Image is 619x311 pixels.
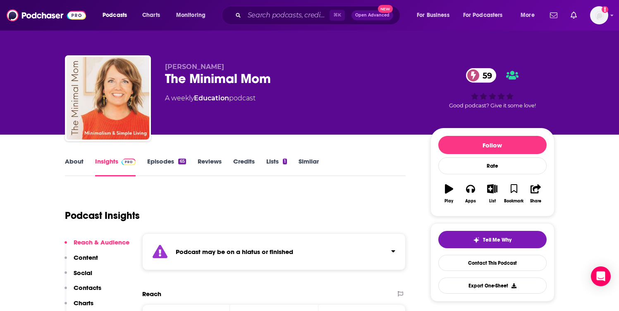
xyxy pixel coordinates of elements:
[74,269,92,277] p: Social
[483,237,511,243] span: Tell Me Why
[438,179,460,209] button: Play
[378,5,393,13] span: New
[355,13,390,17] span: Open Advanced
[147,157,186,176] a: Episodes65
[137,9,165,22] a: Charts
[481,179,503,209] button: List
[103,9,127,21] span: Podcasts
[266,157,287,176] a: Lists1
[65,238,129,254] button: Reach & Audience
[458,9,515,22] button: open menu
[515,9,545,22] button: open menu
[411,9,460,22] button: open menu
[438,136,547,154] button: Follow
[567,8,580,22] a: Show notifications dropdown
[178,159,186,164] div: 65
[283,159,287,164] div: 1
[460,179,481,209] button: Apps
[198,157,222,176] a: Reviews
[474,68,496,83] span: 59
[438,278,547,294] button: Export One-Sheet
[602,6,608,13] svg: Add a profile image
[503,179,525,209] button: Bookmark
[165,93,256,103] div: A weekly podcast
[590,6,608,24] button: Show profile menu
[521,9,535,21] span: More
[65,254,98,269] button: Content
[95,157,136,176] a: InsightsPodchaser Pro
[176,248,293,256] strong: Podcast may be on a hiatus or finished
[194,94,229,102] a: Education
[65,269,92,284] button: Social
[74,254,98,261] p: Content
[438,231,547,248] button: tell me why sparkleTell Me Why
[445,199,453,204] div: Play
[142,233,406,270] section: Click to expand status details
[65,209,140,222] h1: Podcast Insights
[430,63,554,114] div: 59Good podcast? Give it some love!
[7,7,86,23] img: Podchaser - Follow, Share and Rate Podcasts
[122,159,136,165] img: Podchaser Pro
[463,9,503,21] span: For Podcasters
[465,199,476,204] div: Apps
[466,68,496,83] a: 59
[74,299,93,307] p: Charts
[233,157,255,176] a: Credits
[229,6,408,25] div: Search podcasts, credits, & more...
[74,284,101,292] p: Contacts
[438,157,547,174] div: Rate
[591,266,611,286] div: Open Intercom Messenger
[417,9,449,21] span: For Business
[65,284,101,299] button: Contacts
[244,9,330,22] input: Search podcasts, credits, & more...
[299,157,319,176] a: Similar
[449,102,536,109] span: Good podcast? Give it some love!
[65,157,84,176] a: About
[473,237,480,243] img: tell me why sparkle
[67,57,149,140] img: The Minimal Mom
[330,10,345,21] span: ⌘ K
[74,238,129,246] p: Reach & Audience
[525,179,546,209] button: Share
[165,63,224,71] span: [PERSON_NAME]
[547,8,561,22] a: Show notifications dropdown
[590,6,608,24] span: Logged in as sschroeder
[504,199,523,204] div: Bookmark
[176,9,206,21] span: Monitoring
[142,9,160,21] span: Charts
[438,255,547,271] a: Contact This Podcast
[489,199,496,204] div: List
[530,199,541,204] div: Share
[142,290,161,298] h2: Reach
[170,9,216,22] button: open menu
[351,10,393,20] button: Open AdvancedNew
[590,6,608,24] img: User Profile
[97,9,138,22] button: open menu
